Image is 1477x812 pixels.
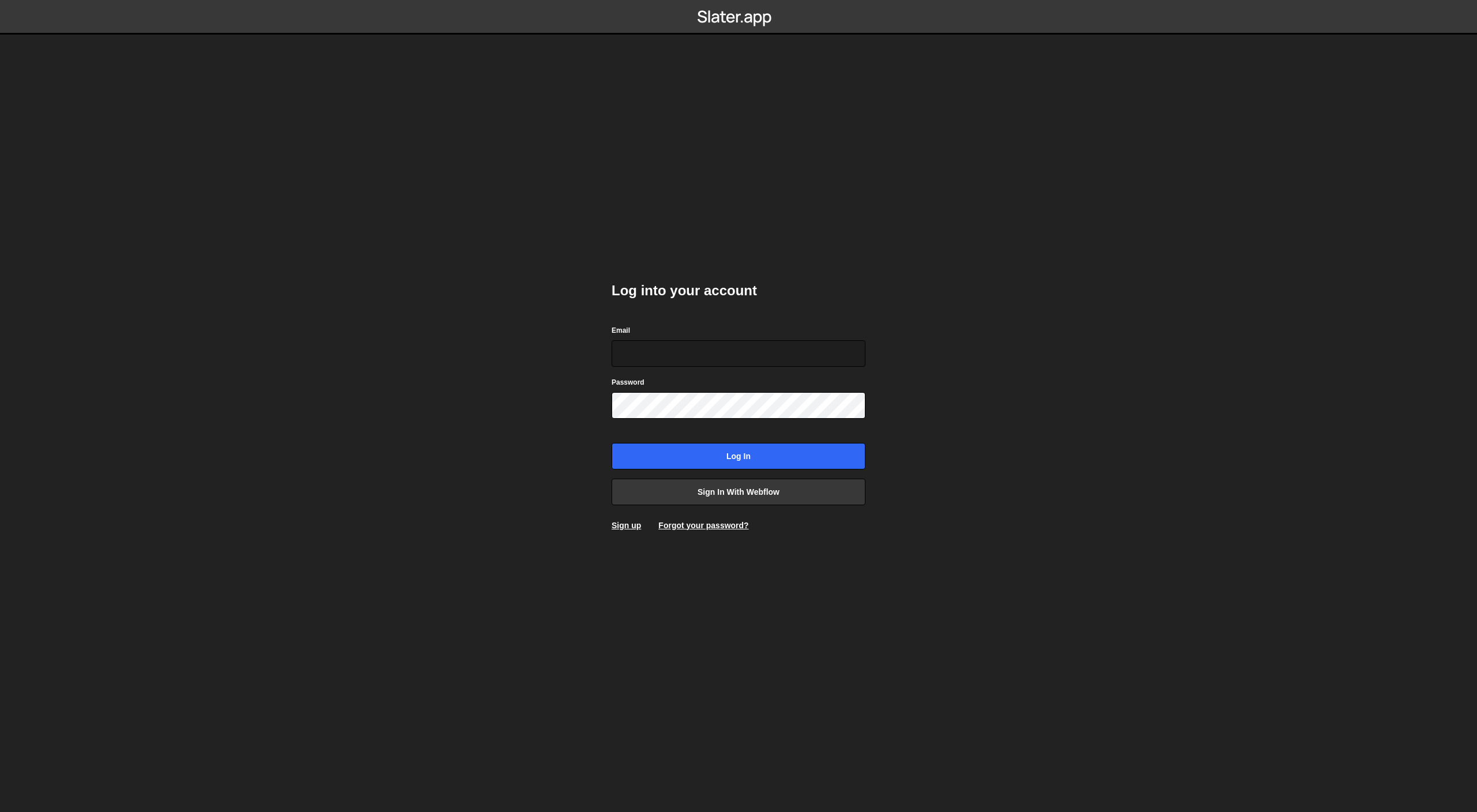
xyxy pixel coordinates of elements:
[658,521,748,530] a: Forgot your password?
[612,377,644,388] label: Password
[612,521,641,530] a: Sign up
[612,325,630,336] label: Email
[612,281,865,300] h2: Log into your account
[612,443,865,469] input: Log in
[612,479,865,505] a: Sign in with Webflow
